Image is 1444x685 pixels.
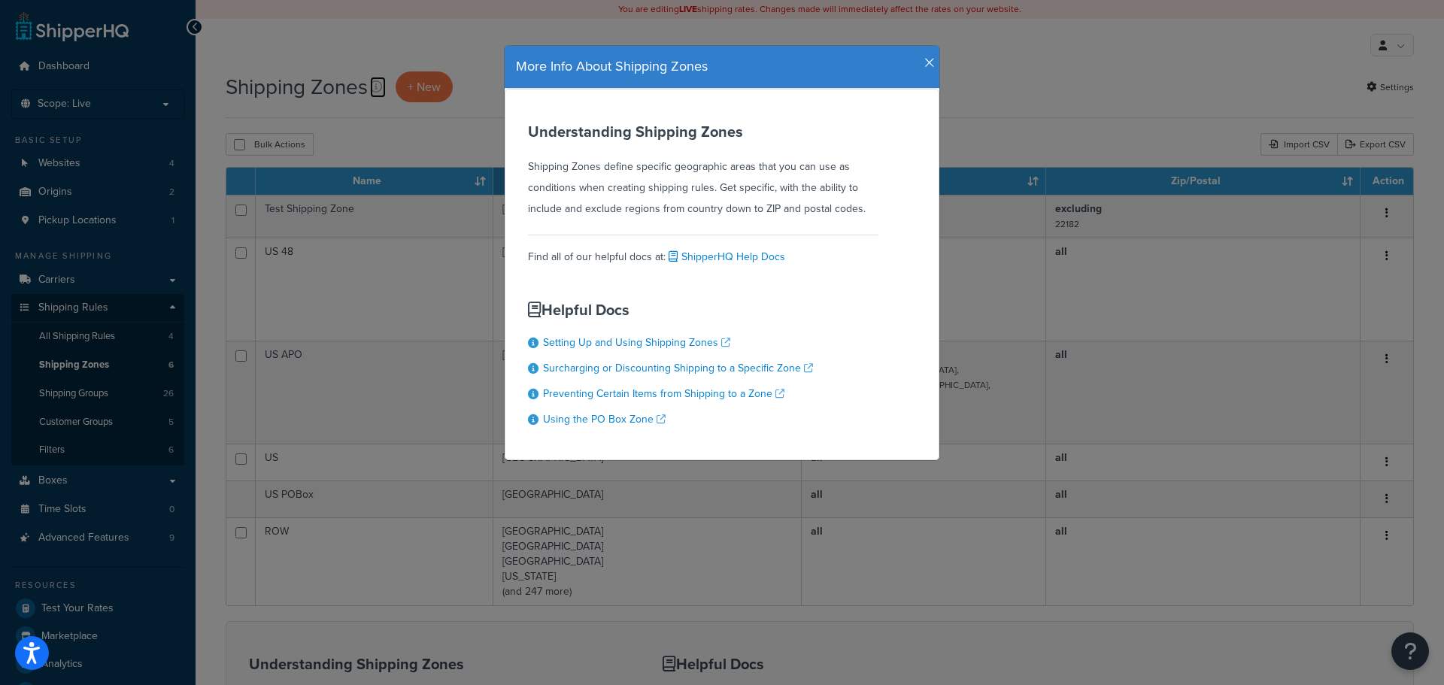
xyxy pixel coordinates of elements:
a: Preventing Certain Items from Shipping to a Zone [543,386,784,402]
h3: Helpful Docs [528,302,813,318]
a: Using the PO Box Zone [543,411,666,427]
h4: More Info About Shipping Zones [516,57,928,77]
h3: Understanding Shipping Zones [528,123,878,140]
div: Shipping Zones define specific geographic areas that you can use as conditions when creating ship... [528,123,878,220]
div: Find all of our helpful docs at: [528,235,878,268]
a: ShipperHQ Help Docs [666,249,785,265]
a: Surcharging or Discounting Shipping to a Specific Zone [543,360,813,376]
a: Setting Up and Using Shipping Zones [543,335,730,350]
